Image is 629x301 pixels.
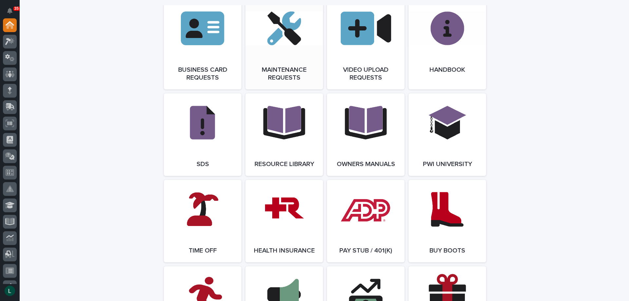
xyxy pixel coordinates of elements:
button: users-avatar [3,284,17,298]
a: Owners Manuals [327,93,405,176]
a: Pay Stub / 401(k) [327,180,405,262]
a: Health Insurance [245,180,323,262]
a: Time Off [164,180,241,262]
a: Resource Library [245,93,323,176]
a: Buy Boots [409,180,486,262]
a: SDS [164,93,241,176]
a: PWI University [409,93,486,176]
p: 35 [14,6,19,11]
button: Notifications [3,4,17,18]
div: Notifications35 [8,8,17,18]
